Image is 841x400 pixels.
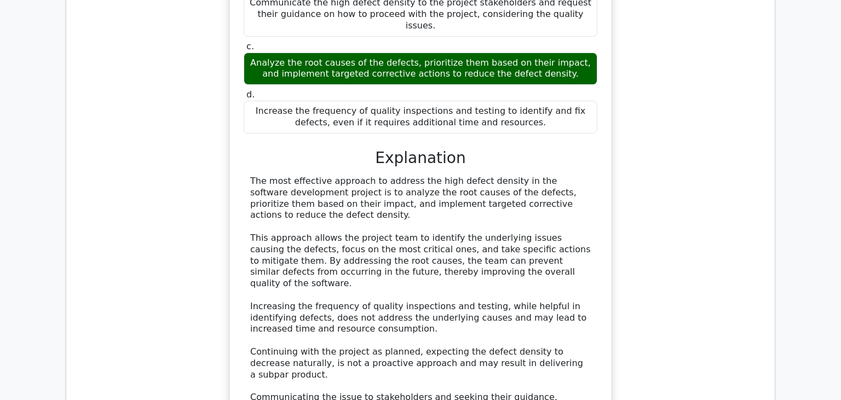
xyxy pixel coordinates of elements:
h3: Explanation [250,149,591,167]
span: c. [246,41,254,51]
span: d. [246,89,255,100]
div: Analyze the root causes of the defects, prioritize them based on their impact, and implement targ... [244,53,597,85]
div: Increase the frequency of quality inspections and testing to identify and fix defects, even if it... [244,101,597,134]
